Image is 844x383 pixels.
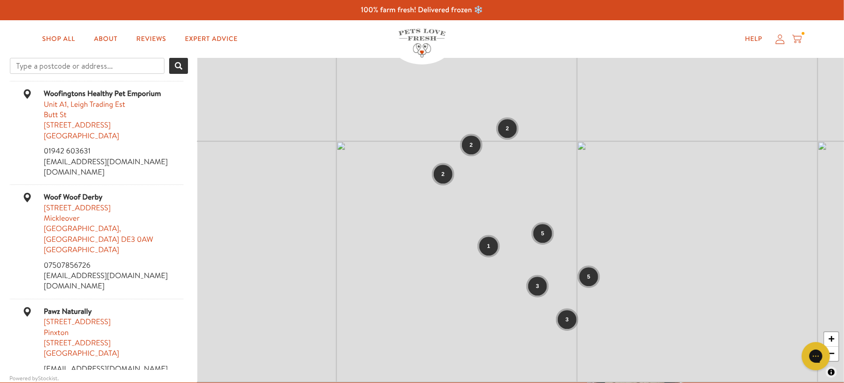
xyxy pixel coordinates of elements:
a: Reviews [129,30,173,48]
a: woofwoofderby.co.uk (This link will open in a new tab) [44,281,105,291]
img: Pets Love Fresh [399,29,445,57]
div: Powered by . [9,375,188,383]
span: 1 [487,242,490,250]
div: [GEOGRAPHIC_DATA], [GEOGRAPHIC_DATA] DE3 0AW [44,223,183,245]
div: Woof Woof Derby [11,192,183,202]
a: [EMAIL_ADDRESS][DOMAIN_NAME] [44,271,168,281]
div: [STREET_ADDRESS] [44,203,183,213]
span: 5 [587,272,590,281]
a: [EMAIL_ADDRESS][DOMAIN_NAME] [44,364,168,374]
div: [STREET_ADDRESS] [44,338,183,348]
button: Search [169,58,188,74]
a: Help [737,30,770,48]
div: Pinxton [44,327,183,338]
div: Group of 3 locations [558,310,577,329]
div: Mickleover [44,213,183,223]
a: About [86,30,125,48]
span: 2 [469,141,473,149]
div: Pawz Naturally [11,306,183,317]
div: Woofingtons Healthy Pet Emporium [11,88,183,99]
a: Expert Advice [178,30,245,48]
span: 2 [441,170,445,178]
div: Group of 2 locations [462,136,481,154]
span: 5 [541,229,544,238]
a: [EMAIL_ADDRESS][DOMAIN_NAME] [44,157,168,167]
span: 3 [565,315,569,324]
span: 2 [506,124,509,133]
div: [STREET_ADDRESS] [44,317,183,327]
a: woofingtonsemporium.co.uk (This link will open in a new tab) [44,167,105,177]
a: 07507856726 [44,260,91,271]
a: Stockist Store Locator software (This link will open in a new tab) [38,374,57,382]
div: Unit A1, Leigh Trading Est [44,99,183,110]
div: Map [197,58,844,383]
div: Group of 1 locations [479,237,498,255]
div: Butt St [44,110,183,120]
a: Zoom in [824,332,838,347]
div: [STREET_ADDRESS] [44,120,183,130]
a: 01942 603631 [44,146,91,156]
div: [GEOGRAPHIC_DATA] [44,245,183,255]
input: Type a postcode or address... [10,58,164,74]
div: Group of 5 locations [533,224,552,243]
a: Shop All [35,30,83,48]
div: Group of 3 locations [528,277,547,295]
div: [GEOGRAPHIC_DATA] [44,348,183,359]
div: Group of 2 locations [498,119,517,138]
div: [GEOGRAPHIC_DATA] [44,131,183,141]
div: Group of 2 locations [434,165,453,184]
span: 3 [536,282,539,290]
div: Group of 5 locations [579,267,598,286]
iframe: Gorgias live chat messenger [797,339,835,374]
